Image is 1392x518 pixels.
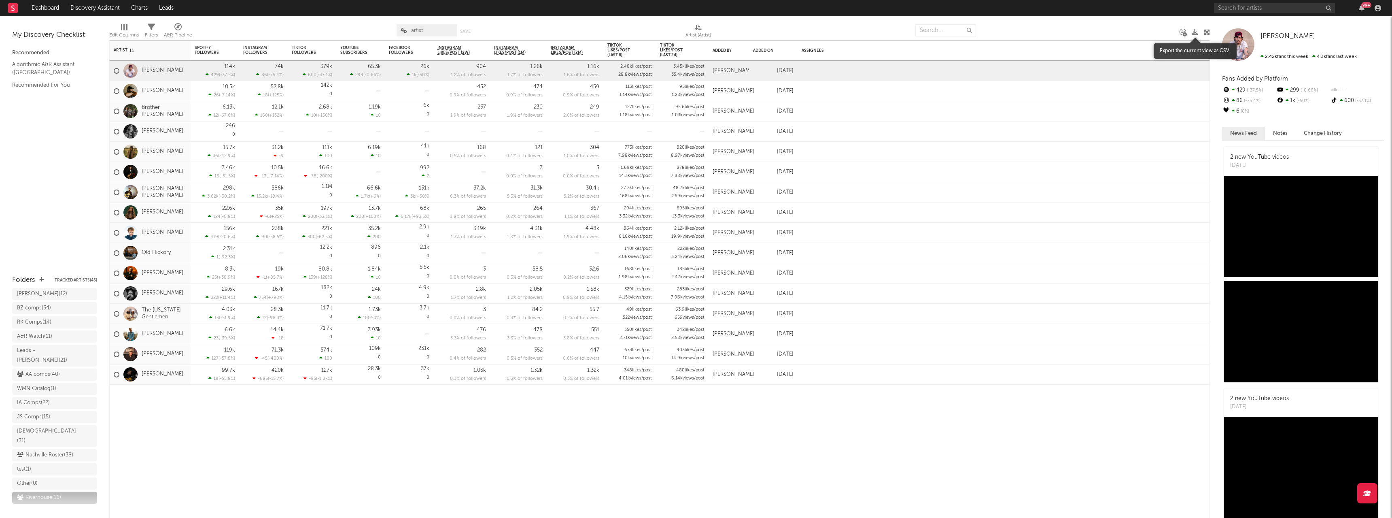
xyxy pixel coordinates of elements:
span: 13.2k [257,194,267,199]
div: 35.4k views/post [671,72,704,77]
span: 299 [355,73,363,77]
div: [DATE] [1230,162,1289,170]
a: test(1) [12,463,97,475]
div: 992 [420,165,429,171]
a: [PERSON_NAME] [142,209,183,216]
div: ( ) [206,72,235,77]
div: 238k [272,226,284,231]
span: 1.6 % of followers [564,73,599,77]
a: BZ comps(34) [12,302,97,314]
div: 13.3k views/post [672,214,704,219]
a: The [US_STATE] Gentlemen [142,307,187,321]
div: Leads - [PERSON_NAME] ( 21 ) [17,346,74,365]
span: 160 [260,113,268,118]
div: 1k [1276,96,1330,106]
span: -30.2 % [220,194,234,199]
div: ( ) [351,214,381,219]
span: -37.5 % [1246,88,1263,93]
div: 0 [292,81,332,101]
div: Recommended [12,48,97,58]
div: 52.8k [271,84,284,90]
a: [PERSON_NAME] [1260,32,1315,41]
div: 474 [533,84,543,90]
span: +125 % [269,93,282,98]
span: 1.9 % of followers [450,113,486,118]
span: -33.3 % [317,215,331,219]
span: 0 % [1239,109,1249,114]
a: [PERSON_NAME] [PERSON_NAME] [142,185,187,199]
a: [DEMOGRAPHIC_DATA](31) [12,425,97,447]
span: +50 % [416,194,428,199]
div: ( ) [251,194,284,199]
span: -6 [265,215,270,219]
div: 114k [224,64,235,69]
div: [DATE] [753,107,794,116]
a: [PERSON_NAME] [142,371,183,378]
a: Old Hickory [142,249,171,256]
div: 113 likes/post [626,85,652,89]
span: -37.5 % [220,73,234,77]
div: [DATE] [753,167,794,177]
span: +100 % [365,215,380,219]
a: WMN Catalog(1) [12,383,97,395]
div: ( ) [303,214,332,219]
div: ( ) [208,153,235,158]
div: 13.7k [369,206,381,211]
div: 6.19k [368,145,381,150]
a: [PERSON_NAME] [142,87,183,94]
span: 2.42k fans this week [1260,54,1308,59]
span: -50 % [418,73,428,77]
span: +93.5 % [413,215,428,219]
div: Assignees [802,48,858,53]
span: +25 % [271,215,282,219]
div: 41k [421,143,429,149]
div: Other ( 0 ) [17,479,38,488]
div: 7.98k views/post [618,153,652,158]
span: Instagram Likes/Post (2w) [437,45,474,55]
div: 0 [389,101,429,121]
div: 65.3k [368,64,381,69]
div: 6k [423,103,429,108]
a: Leads - [PERSON_NAME](21) [12,345,97,367]
button: 99+ [1359,5,1364,11]
div: [PERSON_NAME] [713,88,754,94]
span: -37.1 % [318,73,331,77]
div: [PERSON_NAME] ( 12 ) [17,289,67,299]
span: 1.2 % of followers [451,73,486,77]
div: ( ) [208,113,235,118]
a: RK Comps(14) [12,316,97,328]
span: 200 [356,215,364,219]
span: 0.0 % of followers [506,174,543,179]
span: -50 % [1295,99,1309,103]
button: News Feed [1222,127,1265,140]
div: 66.6k [367,185,381,191]
div: ( ) [306,113,332,118]
div: ( ) [407,72,429,77]
div: 7.88k views/post [671,174,704,178]
a: [PERSON_NAME] [142,168,183,175]
div: YouTube Subscribers [340,45,369,55]
a: [PERSON_NAME] [142,290,183,297]
div: Filters [145,20,158,44]
span: 12 [214,113,218,118]
div: AA comps ( 40 ) [17,370,60,379]
span: artist [411,28,423,33]
div: 86 [1222,96,1276,106]
div: ( ) [255,113,284,118]
span: 429 [211,73,219,77]
div: 168 [477,145,486,150]
div: 294 likes/post [624,206,652,211]
span: 0.0 % of followers [563,174,599,179]
div: Edit Columns [109,30,139,40]
div: Added On [753,48,781,53]
span: 26 [214,93,219,98]
div: 1.69k likes/post [621,166,652,170]
span: 6.3 % of followers [450,194,486,199]
button: Change History [1296,127,1350,140]
div: 142k [321,83,332,88]
div: RK Comps ( 14 ) [17,318,51,327]
div: 35k [275,206,284,211]
div: [DATE] [753,188,794,197]
a: Other(0) [12,477,97,490]
div: 168k views/post [620,194,652,198]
